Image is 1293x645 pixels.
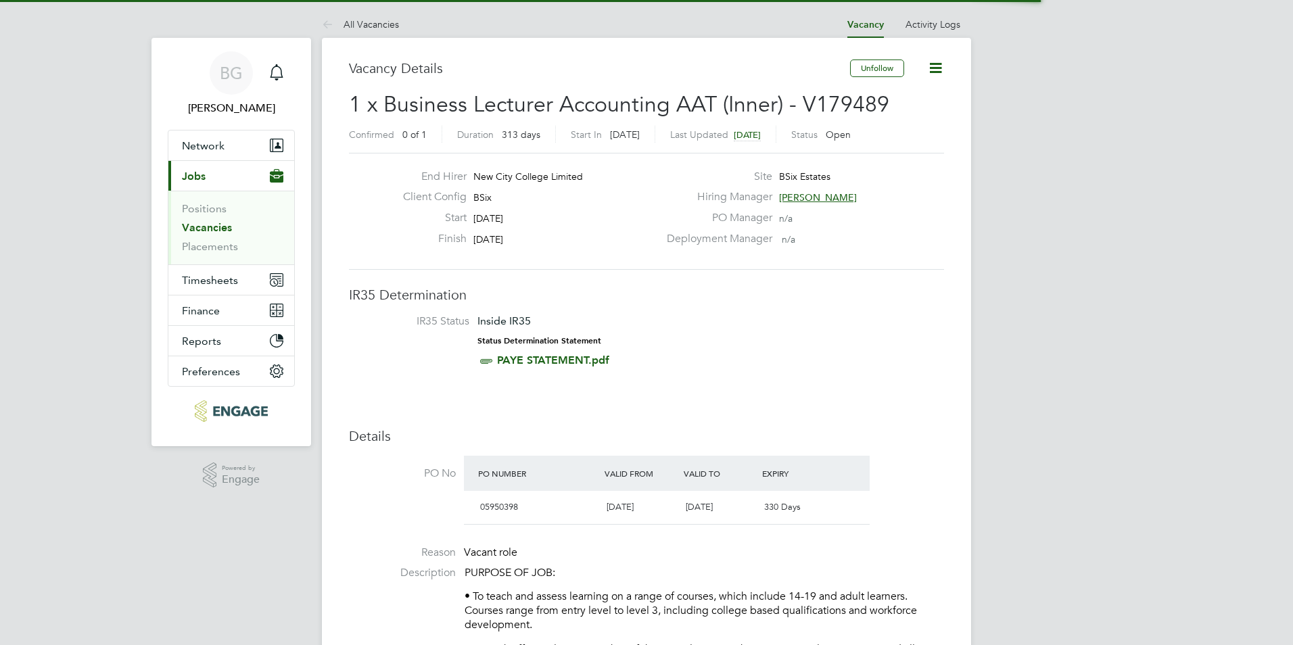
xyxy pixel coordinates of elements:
[847,19,884,30] a: Vacancy
[465,566,944,580] p: PURPOSE OF JOB:
[182,139,225,152] span: Network
[168,295,294,325] button: Finance
[477,314,531,327] span: Inside IR35
[571,128,602,141] label: Start In
[473,170,583,183] span: New City College Limited
[659,211,772,225] label: PO Manager
[151,38,311,446] nav: Main navigation
[182,365,240,378] span: Preferences
[457,128,494,141] label: Duration
[764,501,801,512] span: 330 Days
[322,18,399,30] a: All Vacancies
[392,211,467,225] label: Start
[402,128,427,141] span: 0 of 1
[168,326,294,356] button: Reports
[168,161,294,191] button: Jobs
[465,590,944,631] p: • To teach and assess learning on a range of courses, which include 14-19 and adult learners. Cou...
[791,128,818,141] label: Status
[349,546,456,560] label: Reason
[734,129,761,141] span: [DATE]
[349,286,944,304] h3: IR35 Determination
[670,128,728,141] label: Last Updated
[182,304,220,317] span: Finance
[607,501,634,512] span: [DATE]
[477,336,601,345] strong: Status Determination Statement
[362,314,469,329] label: IR35 Status
[659,190,772,204] label: Hiring Manager
[850,59,904,77] button: Unfollow
[659,232,772,246] label: Deployment Manager
[168,191,294,264] div: Jobs
[168,130,294,160] button: Network
[601,461,680,485] div: Valid From
[473,212,503,224] span: [DATE]
[475,461,601,485] div: PO Number
[182,240,238,253] a: Placements
[168,356,294,386] button: Preferences
[182,274,238,287] span: Timesheets
[464,546,517,559] span: Vacant role
[182,202,227,215] a: Positions
[222,462,260,474] span: Powered by
[349,128,394,141] label: Confirmed
[392,190,467,204] label: Client Config
[168,51,295,116] a: BG[PERSON_NAME]
[497,354,609,366] a: PAYE STATEMENT.pdf
[349,59,850,77] h3: Vacancy Details
[349,467,456,481] label: PO No
[686,501,713,512] span: [DATE]
[473,233,503,245] span: [DATE]
[220,64,243,82] span: BG
[779,170,830,183] span: BSix Estates
[480,501,518,512] span: 05950398
[182,221,232,234] a: Vacancies
[349,427,944,445] h3: Details
[203,462,260,488] a: Powered byEngage
[168,400,295,422] a: Go to home page
[182,170,206,183] span: Jobs
[349,91,889,118] span: 1 x Business Lecturer Accounting AAT (Inner) - V179489
[759,461,838,485] div: Expiry
[168,265,294,295] button: Timesheets
[826,128,851,141] span: Open
[502,128,540,141] span: 313 days
[680,461,759,485] div: Valid To
[392,232,467,246] label: Finish
[349,566,456,580] label: Description
[779,212,793,224] span: n/a
[610,128,640,141] span: [DATE]
[392,170,467,184] label: End Hirer
[195,400,267,422] img: carbonrecruitment-logo-retina.png
[779,191,857,204] span: [PERSON_NAME]
[906,18,960,30] a: Activity Logs
[222,474,260,485] span: Engage
[168,100,295,116] span: Becky Green
[659,170,772,184] label: Site
[182,335,221,348] span: Reports
[782,233,795,245] span: n/a
[473,191,492,204] span: BSix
